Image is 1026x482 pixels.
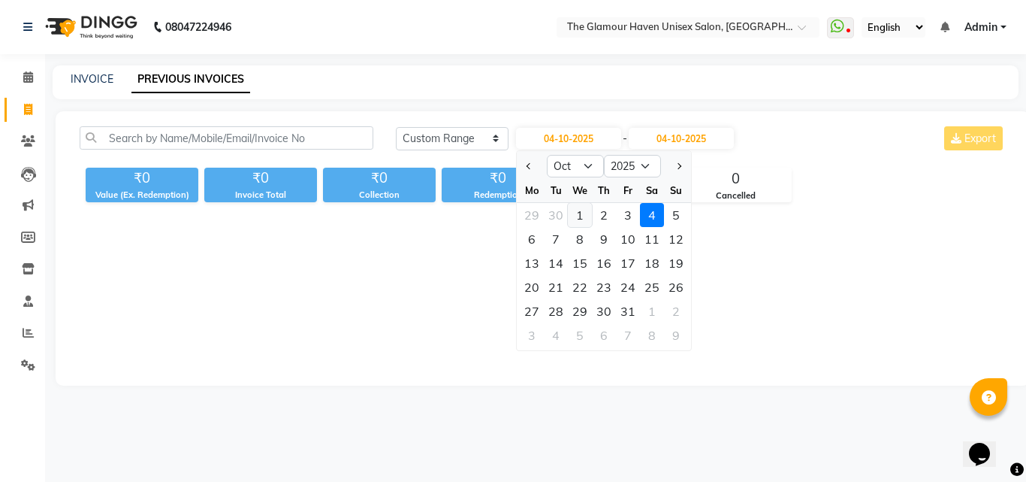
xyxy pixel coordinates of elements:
[547,155,604,177] select: Select month
[616,275,640,299] div: Friday, October 24, 2025
[664,275,688,299] div: 26
[623,131,627,147] span: -
[544,227,568,251] div: Tuesday, October 7, 2025
[544,299,568,323] div: Tuesday, October 28, 2025
[664,323,688,347] div: 9
[520,251,544,275] div: 13
[592,299,616,323] div: 30
[544,203,568,227] div: Tuesday, September 30, 2025
[664,323,688,347] div: Sunday, November 9, 2025
[592,227,616,251] div: 9
[204,189,317,202] div: Invoice Total
[640,203,664,227] div: Saturday, October 4, 2025
[131,66,250,93] a: PREVIOUS INVOICES
[442,189,554,202] div: Redemption
[616,203,640,227] div: Friday, October 3, 2025
[664,227,688,251] div: Sunday, October 12, 2025
[568,299,592,323] div: 29
[520,203,544,227] div: 29
[963,422,1011,467] iframe: chat widget
[640,323,664,347] div: Saturday, November 8, 2025
[680,189,791,202] div: Cancelled
[604,155,661,177] select: Select year
[640,251,664,275] div: Saturday, October 18, 2025
[520,203,544,227] div: Monday, September 29, 2025
[568,203,592,227] div: Wednesday, October 1, 2025
[544,323,568,347] div: Tuesday, November 4, 2025
[568,323,592,347] div: Wednesday, November 5, 2025
[592,203,616,227] div: Thursday, October 2, 2025
[664,251,688,275] div: Sunday, October 19, 2025
[592,251,616,275] div: 16
[629,128,734,149] input: End Date
[520,299,544,323] div: Monday, October 27, 2025
[520,178,544,202] div: Mo
[592,323,616,347] div: Thursday, November 6, 2025
[520,227,544,251] div: 6
[80,126,373,150] input: Search by Name/Mobile/Email/Invoice No
[592,323,616,347] div: 6
[592,178,616,202] div: Th
[568,178,592,202] div: We
[568,275,592,299] div: Wednesday, October 22, 2025
[592,203,616,227] div: 2
[592,275,616,299] div: 23
[616,299,640,323] div: 31
[568,203,592,227] div: 1
[80,220,1006,371] span: Empty list
[520,251,544,275] div: Monday, October 13, 2025
[640,323,664,347] div: 8
[568,251,592,275] div: 15
[544,323,568,347] div: 4
[664,178,688,202] div: Su
[664,251,688,275] div: 19
[544,227,568,251] div: 7
[568,251,592,275] div: Wednesday, October 15, 2025
[442,168,554,189] div: ₹0
[165,6,231,48] b: 08047224946
[544,178,568,202] div: Tu
[520,323,544,347] div: Monday, November 3, 2025
[616,251,640,275] div: Friday, October 17, 2025
[323,189,436,202] div: Collection
[568,275,592,299] div: 22
[640,227,664,251] div: Saturday, October 11, 2025
[640,227,664,251] div: 11
[520,323,544,347] div: 3
[544,275,568,299] div: 21
[523,154,536,178] button: Previous month
[680,168,791,189] div: 0
[664,299,688,323] div: 2
[664,203,688,227] div: 5
[86,168,198,189] div: ₹0
[520,227,544,251] div: Monday, October 6, 2025
[568,227,592,251] div: Wednesday, October 8, 2025
[520,299,544,323] div: 27
[616,227,640,251] div: Friday, October 10, 2025
[592,251,616,275] div: Thursday, October 16, 2025
[544,203,568,227] div: 30
[616,251,640,275] div: 17
[323,168,436,189] div: ₹0
[964,20,997,35] span: Admin
[616,323,640,347] div: 7
[616,227,640,251] div: 10
[544,275,568,299] div: Tuesday, October 21, 2025
[592,227,616,251] div: Thursday, October 9, 2025
[516,128,621,149] input: Start Date
[616,275,640,299] div: 24
[544,299,568,323] div: 28
[672,154,685,178] button: Next month
[592,275,616,299] div: Thursday, October 23, 2025
[520,275,544,299] div: 20
[86,189,198,202] div: Value (Ex. Redemption)
[664,275,688,299] div: Sunday, October 26, 2025
[640,178,664,202] div: Sa
[568,227,592,251] div: 8
[616,323,640,347] div: Friday, November 7, 2025
[568,323,592,347] div: 5
[520,275,544,299] div: Monday, October 20, 2025
[640,275,664,299] div: Saturday, October 25, 2025
[544,251,568,275] div: Tuesday, October 14, 2025
[640,299,664,323] div: 1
